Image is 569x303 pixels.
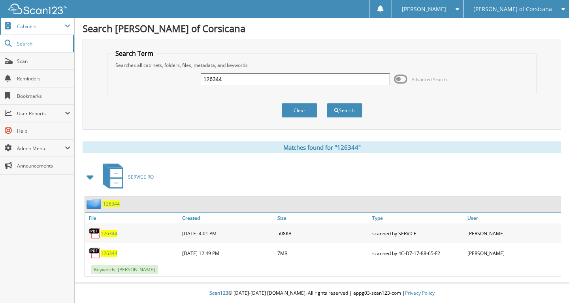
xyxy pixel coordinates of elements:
span: Keywords: [PERSON_NAME] [91,265,158,274]
span: Admin Menu [17,145,65,152]
div: scanned by 4C-D7-17-88-65-F2 [370,245,465,261]
a: SERVICE RO [98,161,154,192]
span: Scan123 [209,290,228,296]
div: 508KB [275,225,371,241]
div: [DATE] 4:01 PM [180,225,275,241]
span: Search [17,40,69,47]
a: 126344 [101,230,117,237]
span: [PERSON_NAME] [402,7,446,11]
div: 7MB [275,245,371,261]
div: [PERSON_NAME] [465,225,561,241]
div: Searches all cabinets, folders, files, metadata, and keywords [111,62,533,69]
img: scan123-logo-white.svg [8,4,67,14]
a: Size [275,213,371,223]
legend: Search Term [111,49,157,58]
a: Type [370,213,465,223]
span: Scan [17,58,70,65]
img: PDF.png [89,247,101,259]
div: [PERSON_NAME] [465,245,561,261]
button: Search [327,103,362,118]
span: Reminders [17,75,70,82]
div: [DATE] 12:49 PM [180,245,275,261]
span: [PERSON_NAME] of Corsicana [473,7,552,11]
div: Matches found for "126344" [83,141,561,153]
a: File [85,213,180,223]
span: Help [17,128,70,134]
a: User [465,213,561,223]
button: Clear [282,103,317,118]
span: User Reports [17,110,65,117]
a: 126344 [103,200,120,207]
span: SERVICE RO [128,173,154,180]
span: Bookmarks [17,93,70,99]
div: © [DATE]-[DATE] [DOMAIN_NAME]. All rights reserved | appg03-scan123-com | [75,284,569,303]
img: PDF.png [89,227,101,239]
div: scanned by SERVICE [370,225,465,241]
span: Cabinets [17,23,65,30]
span: Advanced Search [412,76,447,82]
h1: Search [PERSON_NAME] of Corsicana [83,22,561,35]
a: Created [180,213,275,223]
a: Privacy Policy [405,290,435,296]
a: 126344 [101,250,117,257]
span: Announcements [17,162,70,169]
iframe: Chat Widget [529,265,569,303]
img: folder2.png [87,199,103,209]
